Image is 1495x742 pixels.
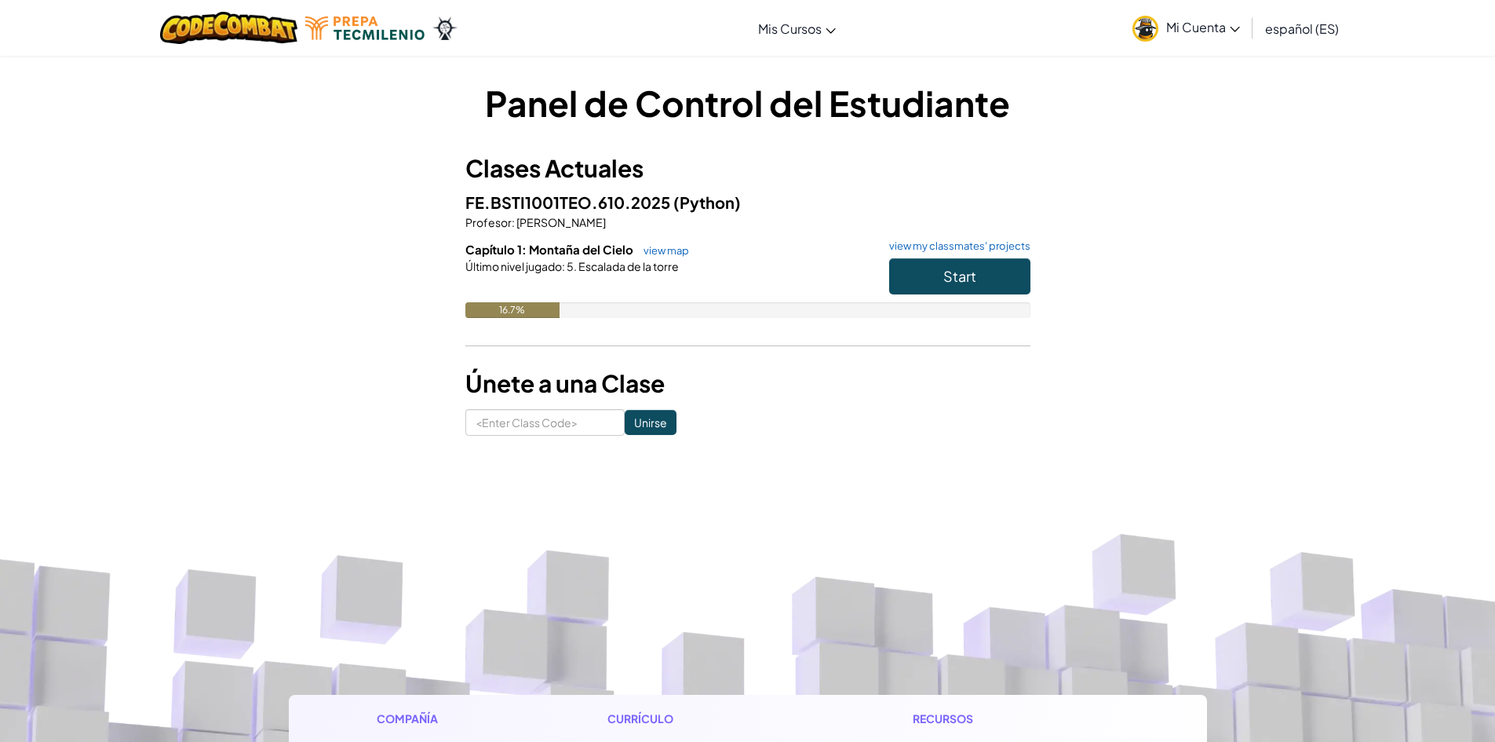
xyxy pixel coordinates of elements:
[577,259,679,273] span: Escalada de la torre
[465,151,1030,186] h3: Clases Actuales
[1166,19,1240,35] span: Mi Cuenta
[465,409,625,436] input: <Enter Class Code>
[465,242,636,257] span: Capítulo 1: Montaña del Cielo
[881,241,1030,251] a: view my classmates' projects
[1132,16,1158,42] img: avatar
[465,366,1030,401] h3: Únete a una Clase
[565,259,577,273] span: 5.
[625,410,676,435] input: Unirse
[889,258,1030,294] button: Start
[465,302,560,318] div: 16.7%
[1265,20,1339,37] span: español (ES)
[432,16,458,40] img: Ozaria
[305,16,425,40] img: Tecmilenio logo
[160,12,297,44] img: CodeCombat logo
[512,215,515,229] span: :
[377,711,508,727] h1: Compañía
[1257,7,1347,49] a: español (ES)
[515,215,606,229] span: [PERSON_NAME]
[943,267,976,285] span: Start
[673,192,741,212] span: (Python)
[465,215,512,229] span: Profesor
[758,20,822,37] span: Mis Cursos
[465,79,1030,127] h1: Panel de Control del Estudiante
[465,259,562,273] span: Último nivel jugado
[1125,3,1248,53] a: Mi Cuenta
[607,711,814,727] h1: Currículo
[562,259,565,273] span: :
[465,192,673,212] span: FE.BSTI1001TEO.610.2025
[750,7,844,49] a: Mis Cursos
[636,244,689,257] a: view map
[913,711,1119,727] h1: Recursos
